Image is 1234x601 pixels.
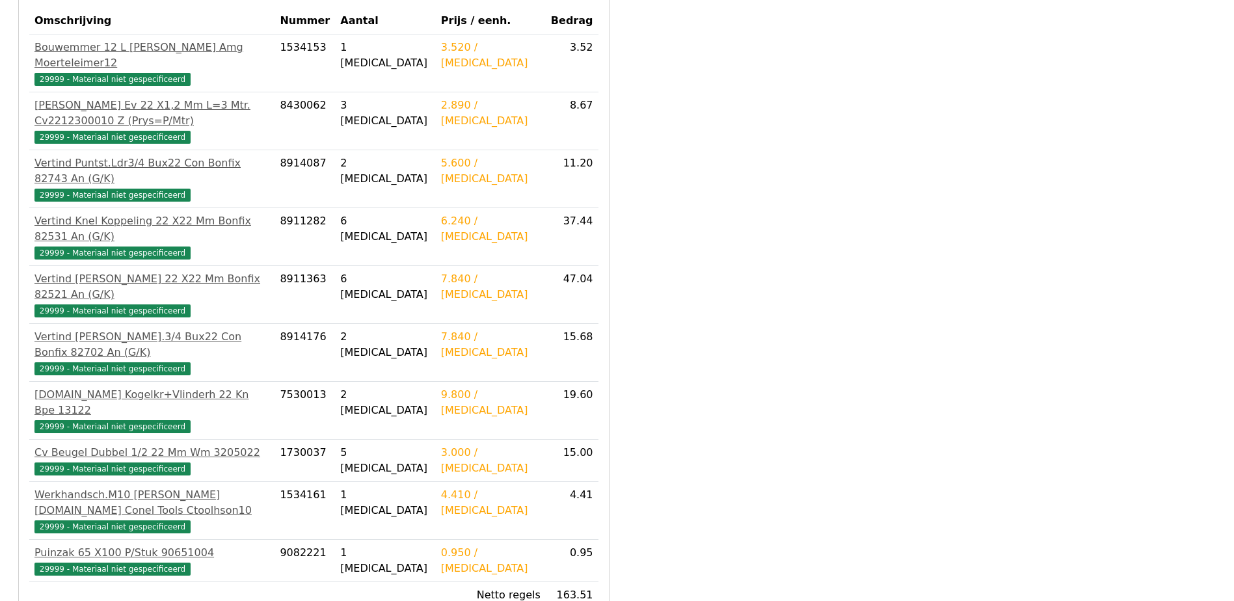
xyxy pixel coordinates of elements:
[546,266,598,324] td: 47.04
[340,213,431,245] div: 6 [MEDICAL_DATA]
[34,445,269,461] div: Cv Beugel Dubbel 1/2 22 Mm Wm 3205022
[34,445,269,476] a: Cv Beugel Dubbel 1/2 22 Mm Wm 320502229999 - Materiaal niet gespecificeerd
[441,545,541,576] div: 0.950 / [MEDICAL_DATA]
[29,8,275,34] th: Omschrijving
[34,131,191,144] span: 29999 - Materiaal niet gespecificeerd
[34,40,269,87] a: Bouwemmer 12 L [PERSON_NAME] Amg Moerteleimer1229999 - Materiaal niet gespecificeerd
[546,8,598,34] th: Bedrag
[546,324,598,382] td: 15.68
[34,362,191,375] span: 29999 - Materiaal niet gespecificeerd
[275,8,335,34] th: Nummer
[546,382,598,440] td: 19.60
[441,155,541,187] div: 5.600 / [MEDICAL_DATA]
[34,487,269,518] div: Werkhandsch.M10 [PERSON_NAME] [DOMAIN_NAME] Conel Tools Ctoolhson10
[275,150,335,208] td: 8914087
[34,545,269,576] a: Puinzak 65 X100 P/Stuk 9065100429999 - Materiaal niet gespecificeerd
[340,445,431,476] div: 5 [MEDICAL_DATA]
[34,189,191,202] span: 29999 - Materiaal niet gespecificeerd
[340,329,431,360] div: 2 [MEDICAL_DATA]
[275,208,335,266] td: 8911282
[275,382,335,440] td: 7530013
[34,213,269,260] a: Vertind Knel Koppeling 22 X22 Mm Bonfix 82531 An (G/K)29999 - Materiaal niet gespecificeerd
[335,8,436,34] th: Aantal
[275,266,335,324] td: 8911363
[34,247,191,260] span: 29999 - Materiaal niet gespecificeerd
[546,208,598,266] td: 37.44
[546,540,598,582] td: 0.95
[34,520,191,533] span: 29999 - Materiaal niet gespecificeerd
[34,420,191,433] span: 29999 - Materiaal niet gespecificeerd
[275,540,335,582] td: 9082221
[340,155,431,187] div: 2 [MEDICAL_DATA]
[340,40,431,71] div: 1 [MEDICAL_DATA]
[34,329,269,376] a: Vertind [PERSON_NAME].3/4 Bux22 Con Bonfix 82702 An (G/K)29999 - Materiaal niet gespecificeerd
[34,487,269,534] a: Werkhandsch.M10 [PERSON_NAME] [DOMAIN_NAME] Conel Tools Ctoolhson1029999 - Materiaal niet gespeci...
[441,487,541,518] div: 4.410 / [MEDICAL_DATA]
[441,40,541,71] div: 3.520 / [MEDICAL_DATA]
[340,487,431,518] div: 1 [MEDICAL_DATA]
[275,34,335,92] td: 1534153
[436,8,546,34] th: Prijs / eenh.
[34,73,191,86] span: 29999 - Materiaal niet gespecificeerd
[546,482,598,540] td: 4.41
[34,271,269,302] div: Vertind [PERSON_NAME] 22 X22 Mm Bonfix 82521 An (G/K)
[340,98,431,129] div: 3 [MEDICAL_DATA]
[34,40,269,71] div: Bouwemmer 12 L [PERSON_NAME] Amg Moerteleimer12
[275,324,335,382] td: 8914176
[546,150,598,208] td: 11.20
[546,34,598,92] td: 3.52
[34,563,191,576] span: 29999 - Materiaal niet gespecificeerd
[441,98,541,129] div: 2.890 / [MEDICAL_DATA]
[441,213,541,245] div: 6.240 / [MEDICAL_DATA]
[275,482,335,540] td: 1534161
[34,155,269,187] div: Vertind Puntst.Ldr3/4 Bux22 Con Bonfix 82743 An (G/K)
[340,545,431,576] div: 1 [MEDICAL_DATA]
[34,213,269,245] div: Vertind Knel Koppeling 22 X22 Mm Bonfix 82531 An (G/K)
[34,98,269,144] a: [PERSON_NAME] Ev 22 X1,2 Mm L=3 Mtr. Cv2212300010 Z (Prys=P/Mtr)29999 - Materiaal niet gespecific...
[34,304,191,317] span: 29999 - Materiaal niet gespecificeerd
[441,329,541,360] div: 7.840 / [MEDICAL_DATA]
[441,271,541,302] div: 7.840 / [MEDICAL_DATA]
[34,545,269,561] div: Puinzak 65 X100 P/Stuk 90651004
[275,440,335,482] td: 1730037
[340,271,431,302] div: 6 [MEDICAL_DATA]
[34,98,269,129] div: [PERSON_NAME] Ev 22 X1,2 Mm L=3 Mtr. Cv2212300010 Z (Prys=P/Mtr)
[275,92,335,150] td: 8430062
[34,155,269,202] a: Vertind Puntst.Ldr3/4 Bux22 Con Bonfix 82743 An (G/K)29999 - Materiaal niet gespecificeerd
[34,387,269,418] div: [DOMAIN_NAME] Kogelkr+Vlinderh 22 Kn Bpe 13122
[34,329,269,360] div: Vertind [PERSON_NAME].3/4 Bux22 Con Bonfix 82702 An (G/K)
[441,387,541,418] div: 9.800 / [MEDICAL_DATA]
[441,445,541,476] div: 3.000 / [MEDICAL_DATA]
[34,387,269,434] a: [DOMAIN_NAME] Kogelkr+Vlinderh 22 Kn Bpe 1312229999 - Materiaal niet gespecificeerd
[546,92,598,150] td: 8.67
[34,462,191,475] span: 29999 - Materiaal niet gespecificeerd
[546,440,598,482] td: 15.00
[340,387,431,418] div: 2 [MEDICAL_DATA]
[34,271,269,318] a: Vertind [PERSON_NAME] 22 X22 Mm Bonfix 82521 An (G/K)29999 - Materiaal niet gespecificeerd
